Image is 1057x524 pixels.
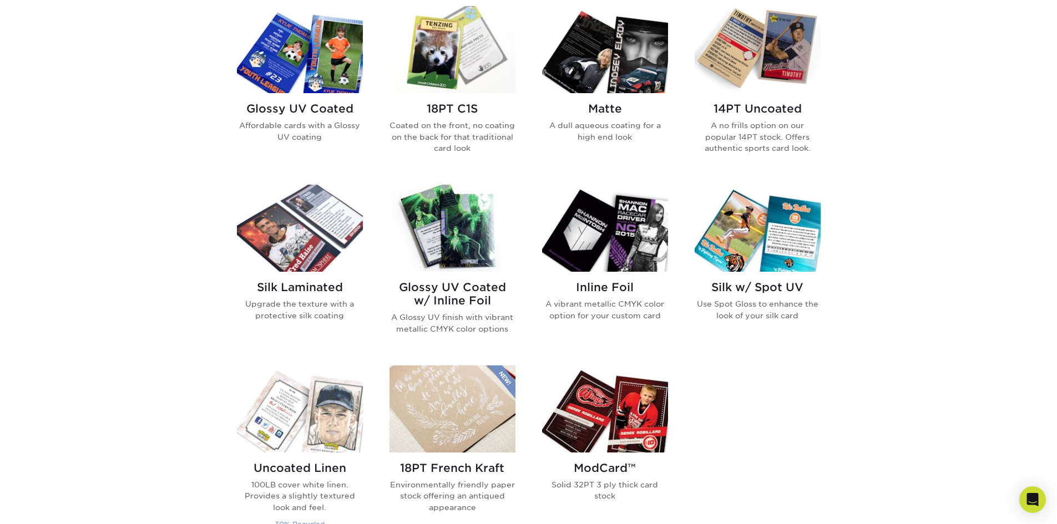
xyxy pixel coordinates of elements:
[695,6,821,93] img: 14PT Uncoated Trading Cards
[695,120,821,154] p: A no frills option on our popular 14PT stock. Offers authentic sports card look.
[695,281,821,294] h2: Silk w/ Spot UV
[390,185,515,352] a: Glossy UV Coated w/ Inline Foil Trading Cards Glossy UV Coated w/ Inline Foil A Glossy UV finish ...
[542,365,668,452] img: ModCard™ Trading Cards
[237,461,363,475] h2: Uncoated Linen
[237,185,363,272] img: Silk Laminated Trading Cards
[542,461,668,475] h2: ModCard™
[390,120,515,154] p: Coated on the front, no coating on the back for that traditional card look
[390,365,515,452] img: 18PT French Kraft Trading Cards
[542,281,668,294] h2: Inline Foil
[542,185,668,272] img: Inline Foil Trading Cards
[695,185,821,272] img: Silk w/ Spot UV Trading Cards
[542,185,668,352] a: Inline Foil Trading Cards Inline Foil A vibrant metallic CMYK color option for your custom card
[390,312,515,334] p: A Glossy UV finish with vibrant metallic CMYK color options
[695,6,821,171] a: 14PT Uncoated Trading Cards 14PT Uncoated A no frills option on our popular 14PT stock. Offers au...
[237,185,363,352] a: Silk Laminated Trading Cards Silk Laminated Upgrade the texture with a protective silk coating
[390,6,515,171] a: 18PT C1S Trading Cards 18PT C1S Coated on the front, no coating on the back for that traditional ...
[1019,486,1046,513] div: Open Intercom Messenger
[237,479,363,513] p: 100LB cover white linen. Provides a slightly textured look and feel.
[237,120,363,143] p: Affordable cards with a Glossy UV coating
[390,461,515,475] h2: 18PT French Kraft
[3,490,94,520] iframe: Google Customer Reviews
[237,281,363,294] h2: Silk Laminated
[237,298,363,321] p: Upgrade the texture with a protective silk coating
[695,185,821,352] a: Silk w/ Spot UV Trading Cards Silk w/ Spot UV Use Spot Gloss to enhance the look of your silk card
[542,6,668,93] img: Matte Trading Cards
[390,185,515,272] img: Glossy UV Coated w/ Inline Foil Trading Cards
[695,102,821,115] h2: 14PT Uncoated
[390,479,515,513] p: Environmentally friendly paper stock offering an antiqued appearance
[542,6,668,171] a: Matte Trading Cards Matte A dull aqueous coating for a high end look
[237,102,363,115] h2: Glossy UV Coated
[237,365,363,452] img: Uncoated Linen Trading Cards
[542,479,668,502] p: Solid 32PT 3 ply thick card stock
[390,102,515,115] h2: 18PT C1S
[695,298,821,321] p: Use Spot Gloss to enhance the look of your silk card
[237,6,363,93] img: Glossy UV Coated Trading Cards
[390,281,515,307] h2: Glossy UV Coated w/ Inline Foil
[542,298,668,321] p: A vibrant metallic CMYK color option for your custom card
[488,365,515,399] img: New Product
[237,6,363,171] a: Glossy UV Coated Trading Cards Glossy UV Coated Affordable cards with a Glossy UV coating
[390,6,515,93] img: 18PT C1S Trading Cards
[542,120,668,143] p: A dull aqueous coating for a high end look
[542,102,668,115] h2: Matte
